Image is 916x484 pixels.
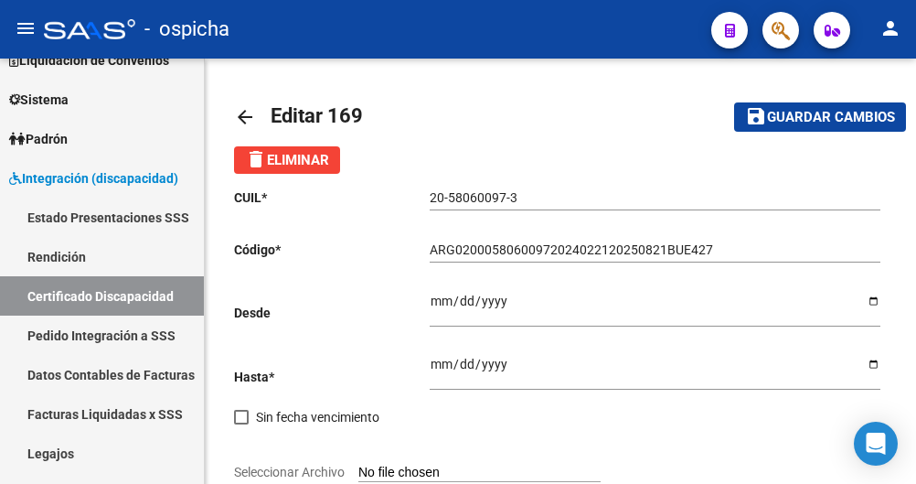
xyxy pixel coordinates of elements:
[234,367,430,387] p: Hasta
[9,168,178,188] span: Integración (discapacidad)
[767,110,895,126] span: Guardar cambios
[15,17,37,39] mat-icon: menu
[271,104,363,127] span: Editar 169
[879,17,901,39] mat-icon: person
[234,240,430,260] p: Código
[854,422,898,466] div: Open Intercom Messenger
[144,9,229,49] span: - ospicha
[745,105,767,127] mat-icon: save
[256,406,379,428] span: Sin fecha vencimiento
[234,188,430,208] p: CUIL
[234,106,256,128] mat-icon: arrow_back
[245,148,267,170] mat-icon: delete
[245,152,329,168] span: Eliminar
[9,50,169,70] span: Liquidación de Convenios
[234,303,430,323] p: Desde
[9,129,68,149] span: Padrón
[734,102,906,131] button: Guardar cambios
[234,465,345,479] span: Seleccionar Archivo
[9,90,69,110] span: Sistema
[234,146,340,174] button: Eliminar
